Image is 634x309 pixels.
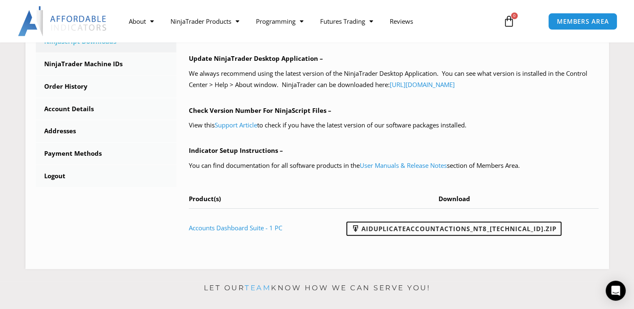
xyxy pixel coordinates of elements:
[36,98,177,120] a: Account Details
[511,12,518,19] span: 0
[548,13,618,30] a: MEMBERS AREA
[189,68,599,91] p: We always recommend using the latest version of the NinjaTrader Desktop Application. You can see ...
[189,160,599,172] p: You can find documentation for all software products in the section of Members Area.
[162,12,248,31] a: NinjaTrader Products
[606,281,626,301] div: Open Intercom Messenger
[189,146,283,154] b: Indicator Setup Instructions –
[557,18,609,25] span: MEMBERS AREA
[346,222,561,236] a: AIDuplicateAccountActions_NT8_[TECHNICAL_ID].zip
[36,143,177,164] a: Payment Methods
[312,12,381,31] a: Futures Trading
[25,282,609,295] p: Let our know how we can serve you!
[189,120,599,131] p: View this to check if you have the latest version of our software packages installed.
[36,53,177,75] a: NinjaTrader Machine IDs
[360,161,447,169] a: User Manuals & Release Notes
[189,224,282,232] a: Accounts Dashboard Suite - 1 PC
[390,80,455,89] a: [URL][DOMAIN_NAME]
[120,12,495,31] nav: Menu
[18,6,108,36] img: LogoAI | Affordable Indicators – NinjaTrader
[189,106,331,115] b: Check Version Number For NinjaScript Files –
[439,194,470,203] span: Download
[189,54,323,62] b: Update NinjaTrader Desktop Application –
[215,121,257,129] a: Support Article
[381,12,421,31] a: Reviews
[189,194,221,203] span: Product(s)
[36,120,177,142] a: Addresses
[491,9,527,33] a: 0
[245,284,271,292] a: team
[36,165,177,187] a: Logout
[120,12,162,31] a: About
[36,76,177,97] a: Order History
[248,12,312,31] a: Programming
